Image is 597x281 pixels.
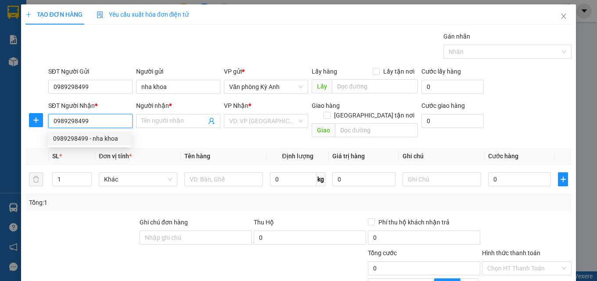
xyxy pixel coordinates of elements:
[332,153,365,160] span: Giá trị hàng
[558,172,568,186] button: plus
[443,33,470,40] label: Gán nhãn
[29,172,43,186] button: delete
[53,134,126,143] div: 0989298499 - nha khoa
[48,67,133,76] div: SĐT Người Gửi
[99,153,132,160] span: Đơn vị tính
[316,172,325,186] span: kg
[282,153,313,160] span: Định lượng
[25,11,32,18] span: plus
[312,79,332,93] span: Lấy
[184,153,210,160] span: Tên hàng
[551,4,576,29] button: Close
[332,79,418,93] input: Dọc đường
[331,110,418,120] span: [GEOGRAPHIC_DATA] tận nơi
[97,11,104,18] img: icon
[380,67,418,76] span: Lấy tận nơi
[29,113,43,127] button: plus
[399,148,485,165] th: Ghi chú
[421,80,484,94] input: Cước lấy hàng
[184,172,263,186] input: VD: Bàn, Ghế
[208,117,215,124] span: user-add
[421,102,465,109] label: Cước giao hàng
[335,123,418,137] input: Dọc đường
[375,217,453,227] span: Phí thu hộ khách nhận trả
[312,102,340,109] span: Giao hàng
[140,219,188,226] label: Ghi chú đơn hàng
[140,231,252,245] input: Ghi chú đơn hàng
[48,132,131,146] div: 0989298499 - nha khoa
[332,172,396,186] input: 0
[368,249,397,256] span: Tổng cước
[224,102,248,109] span: VP Nhận
[421,68,461,75] label: Cước lấy hàng
[421,114,484,128] input: Cước giao hàng
[136,67,220,76] div: Người gửi
[104,173,172,186] span: Khác
[229,80,303,93] span: Văn phòng Kỳ Anh
[254,219,274,226] span: Thu Hộ
[224,67,308,76] div: VP gửi
[52,153,59,160] span: SL
[312,123,335,137] span: Giao
[312,68,337,75] span: Lấy hàng
[560,13,567,20] span: close
[29,117,43,124] span: plus
[25,11,83,18] span: TẠO ĐƠN HÀNG
[403,172,481,186] input: Ghi Chú
[97,11,189,18] span: Yêu cầu xuất hóa đơn điện tử
[488,153,518,160] span: Cước hàng
[29,198,231,207] div: Tổng: 1
[48,101,133,110] div: SĐT Người Nhận
[136,101,220,110] div: Người nhận
[558,176,568,183] span: plus
[482,249,540,256] label: Hình thức thanh toán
